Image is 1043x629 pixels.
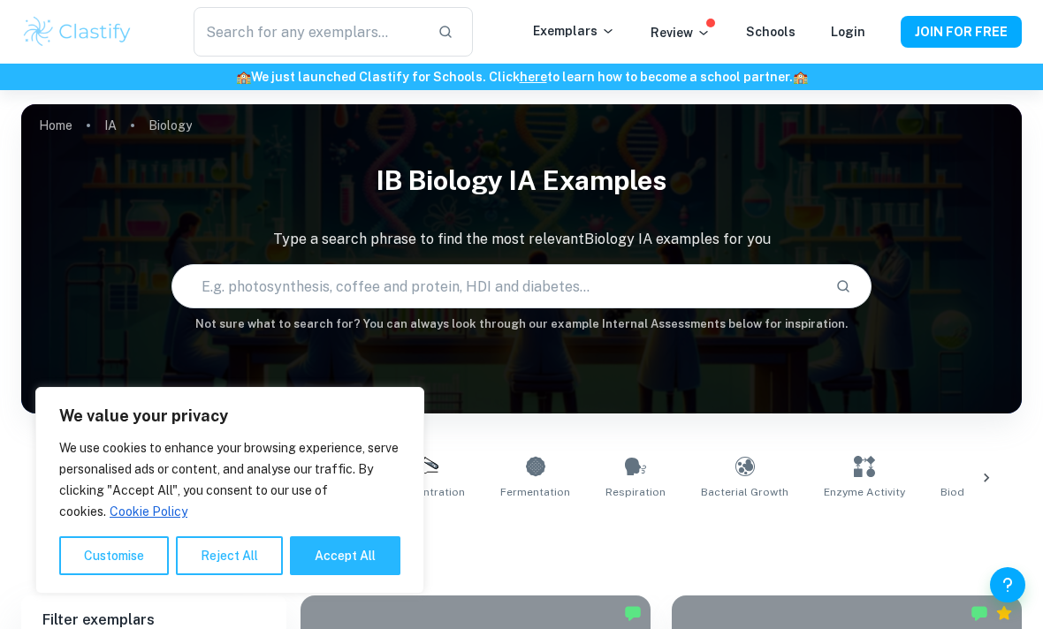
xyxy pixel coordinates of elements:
[624,604,642,622] img: Marked
[172,261,821,311] input: E.g. photosynthesis, coffee and protein, HDI and diabetes...
[59,437,400,522] p: We use cookies to enhance your browsing experience, serve personalised ads or content, and analys...
[72,521,972,553] h1: All Biology IA Examples
[520,70,547,84] a: here
[21,14,133,49] img: Clastify logo
[746,25,796,39] a: Schools
[793,70,808,84] span: 🏫
[391,484,465,500] span: Concentration
[500,484,570,500] span: Fermentation
[533,21,615,41] p: Exemplars
[828,271,858,301] button: Search
[21,315,1022,333] h6: Not sure what to search for? You can always look through our example Internal Assessments below f...
[605,484,666,500] span: Respiration
[59,405,400,427] p: We value your privacy
[104,113,117,138] a: IA
[4,67,1039,87] h6: We just launched Clastify for Schools. Click to learn how to become a school partner.
[990,567,1025,602] button: Help and Feedback
[824,484,905,500] span: Enzyme Activity
[35,387,424,594] div: We value your privacy
[901,16,1022,48] button: JOIN FOR FREE
[831,25,865,39] a: Login
[290,536,400,575] button: Accept All
[995,604,1013,622] div: Premium
[651,23,711,42] p: Review
[176,536,283,575] button: Reject All
[109,504,188,519] a: Cookie Policy
[194,7,423,57] input: Search for any exemplars...
[21,229,1022,250] p: Type a search phrase to find the most relevant Biology IA examples for you
[236,70,251,84] span: 🏫
[971,604,988,622] img: Marked
[21,154,1022,208] h1: IB Biology IA examples
[148,116,192,135] p: Biology
[59,536,169,575] button: Customise
[39,113,72,138] a: Home
[940,484,1022,500] span: Biodegradation
[701,484,788,500] span: Bacterial Growth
